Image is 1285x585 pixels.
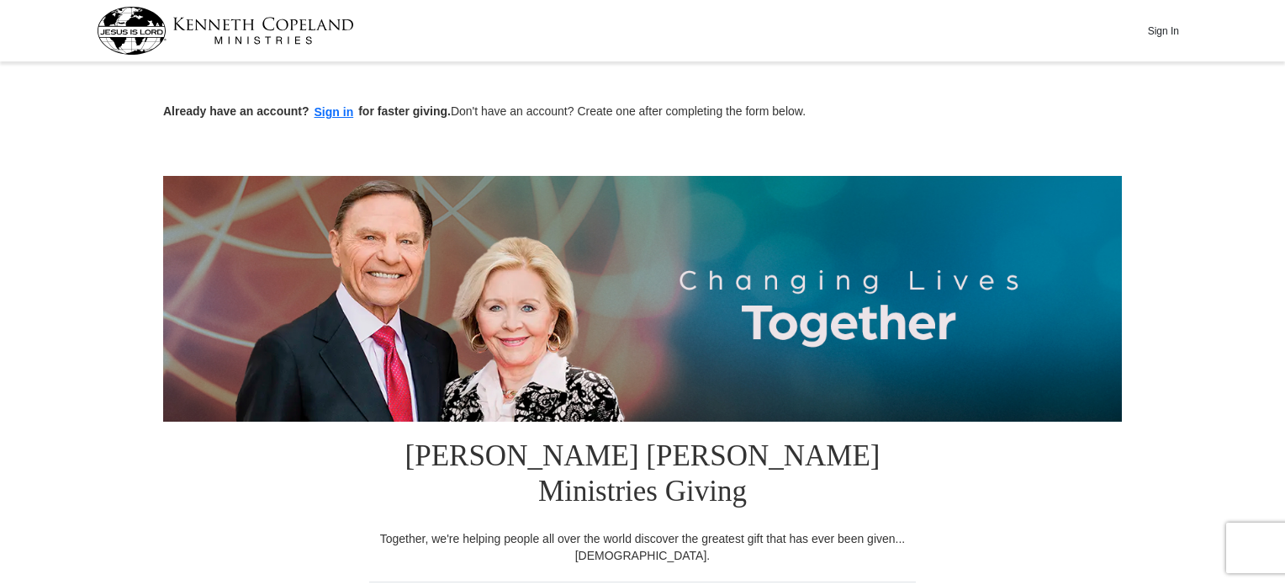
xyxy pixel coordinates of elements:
[369,422,916,530] h1: [PERSON_NAME] [PERSON_NAME] Ministries Giving
[1138,18,1188,44] button: Sign In
[369,530,916,564] div: Together, we're helping people all over the world discover the greatest gift that has ever been g...
[309,103,359,122] button: Sign in
[163,104,451,118] strong: Already have an account? for faster giving.
[97,7,354,55] img: kcm-header-logo.svg
[163,103,1122,122] p: Don't have an account? Create one after completing the form below.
